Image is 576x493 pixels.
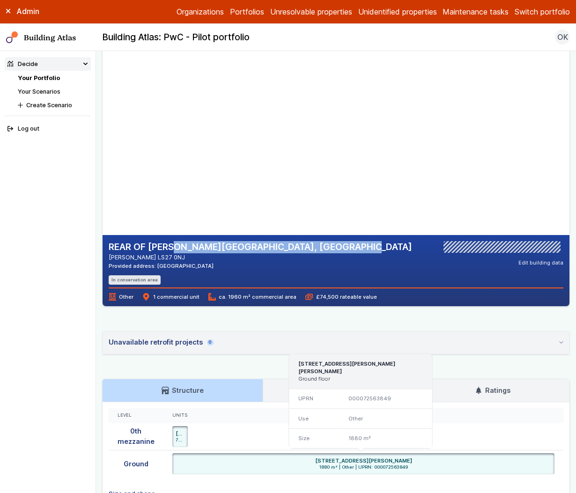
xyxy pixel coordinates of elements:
span: £74,500 rateable value [305,293,377,301]
span: 1880 m² | Other | UPRN: 000072563849 [176,464,552,471]
span: 0 [207,339,213,346]
button: Log out [5,122,91,136]
h2: Building Atlas: PwC - Pilot portfolio [102,31,250,44]
a: Your Portfolio [18,74,60,81]
span: 1 commercial unit [142,293,199,301]
a: Maintenance tasks [443,6,509,17]
button: Create Scenario [15,98,91,112]
a: Ratings [416,379,569,402]
summary: Unavailable retrofit projects0 [103,331,569,354]
div: Level [118,412,155,419]
div: Units [172,412,554,419]
button: OK [555,29,570,44]
h3: Structure [162,385,204,396]
div: Ground [109,450,163,478]
div: 0th mezzanine [109,423,163,450]
h2: REAR OF [PERSON_NAME][GEOGRAPHIC_DATA], [GEOGRAPHIC_DATA] [109,241,412,253]
img: main-0bbd2752.svg [6,31,18,44]
a: Organizations [177,6,224,17]
a: Energy [263,379,415,402]
div: Decide [7,59,38,68]
address: [PERSON_NAME] LS27 0NJ [109,253,412,262]
div: Provided address: [GEOGRAPHIC_DATA] [109,262,412,270]
h6: [STREET_ADDRESS][PERSON_NAME] [315,457,412,464]
span: ca. 1960 m² commercial area [208,293,296,301]
h6: [STREET_ADDRESS][PERSON_NAME] [176,430,185,437]
button: Edit building data [518,259,563,266]
a: Unidentified properties [358,6,437,17]
span: OK [557,31,568,43]
a: Your Scenarios [18,88,60,95]
a: Structure [103,379,263,402]
span: Other [109,293,133,301]
div: Unavailable retrofit projects [109,337,214,347]
h3: Ratings [475,385,510,396]
span: 75 m² | Other | UPRN: 000072563849 [176,437,185,443]
a: Portfolios [230,6,264,17]
li: In conservation area [109,275,161,284]
button: Switch portfolio [515,6,570,17]
a: Unresolvable properties [270,6,352,17]
summary: Decide [5,57,91,71]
